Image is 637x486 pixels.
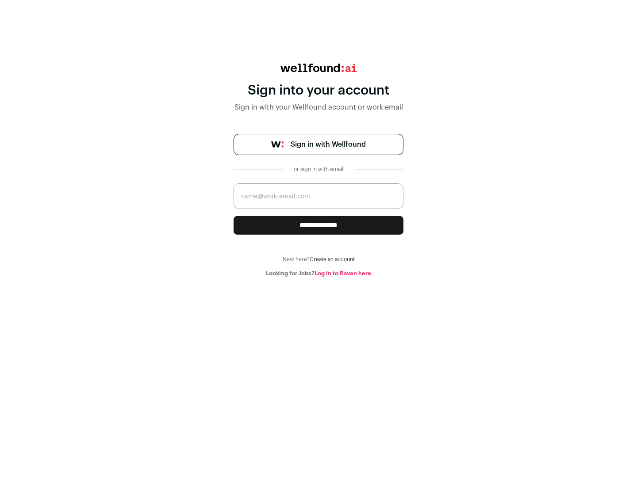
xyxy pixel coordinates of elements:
[234,256,403,263] div: New here?
[234,270,403,277] div: Looking for Jobs?
[315,270,371,276] a: Log in to Raven here
[234,102,403,113] div: Sign in with your Wellfound account or work email
[234,183,403,209] input: name@work-email.com
[234,134,403,155] a: Sign in with Wellfound
[290,166,347,173] div: or sign in with email
[291,139,366,150] span: Sign in with Wellfound
[234,83,403,99] div: Sign into your account
[280,64,357,72] img: wellfound:ai
[271,141,284,148] img: wellfound-symbol-flush-black-fb3c872781a75f747ccb3a119075da62bfe97bd399995f84a933054e44a575c4.png
[310,257,355,262] a: Create an account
